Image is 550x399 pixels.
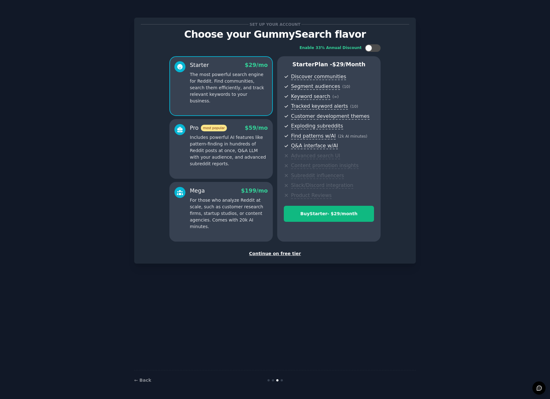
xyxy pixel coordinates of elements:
span: Slack/Discord integration [291,182,353,189]
span: Product Reviews [291,192,332,199]
span: ( 10 ) [350,104,358,109]
span: most popular [201,125,227,131]
span: Find patterns w/AI [291,133,336,139]
span: $ 199 /mo [241,188,268,194]
span: $ 29 /mo [245,62,268,68]
span: Tracked keyword alerts [291,103,348,110]
p: Choose your GummySearch flavor [141,29,409,40]
div: Buy Starter - $ 29 /month [284,210,374,217]
div: Continue on free tier [141,250,409,257]
span: Customer development themes [291,113,370,120]
span: Subreddit influencers [291,172,344,179]
span: Set up your account [249,21,302,28]
span: Keyword search [291,93,330,100]
span: Advanced search UI [291,153,340,159]
span: ( ∞ ) [333,95,339,99]
div: Pro [190,124,227,132]
span: ( 10 ) [342,85,350,89]
span: Q&A interface w/AI [291,143,338,149]
span: $ 29 /month [332,61,366,68]
span: Segment audiences [291,83,340,90]
div: Mega [190,187,205,195]
span: Content promotion insights [291,162,359,169]
div: Starter [190,61,209,69]
button: BuyStarter- $29/month [284,206,374,222]
span: Discover communities [291,74,346,80]
span: $ 59 /mo [245,125,268,131]
p: Includes powerful AI features like pattern-finding in hundreds of Reddit posts at once, Q&A LLM w... [190,134,268,167]
span: ( 2k AI minutes ) [338,134,367,139]
div: Enable 33% Annual Discount [300,45,362,51]
span: Exploding subreddits [291,123,343,129]
p: For those who analyze Reddit at scale, such as customer research firms, startup studios, or conte... [190,197,268,230]
p: The most powerful search engine for Reddit. Find communities, search them efficiently, and track ... [190,71,268,104]
p: Starter Plan - [284,61,374,68]
a: ← Back [134,378,151,383]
